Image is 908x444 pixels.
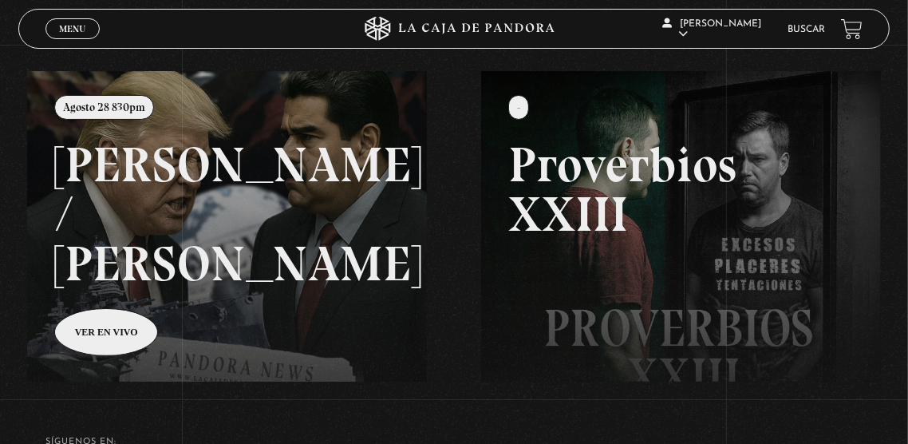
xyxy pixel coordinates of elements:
a: Buscar [788,25,825,34]
a: View your shopping cart [841,18,863,40]
span: Cerrar [54,38,92,49]
span: [PERSON_NAME] [662,19,761,39]
span: Menu [59,24,85,34]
